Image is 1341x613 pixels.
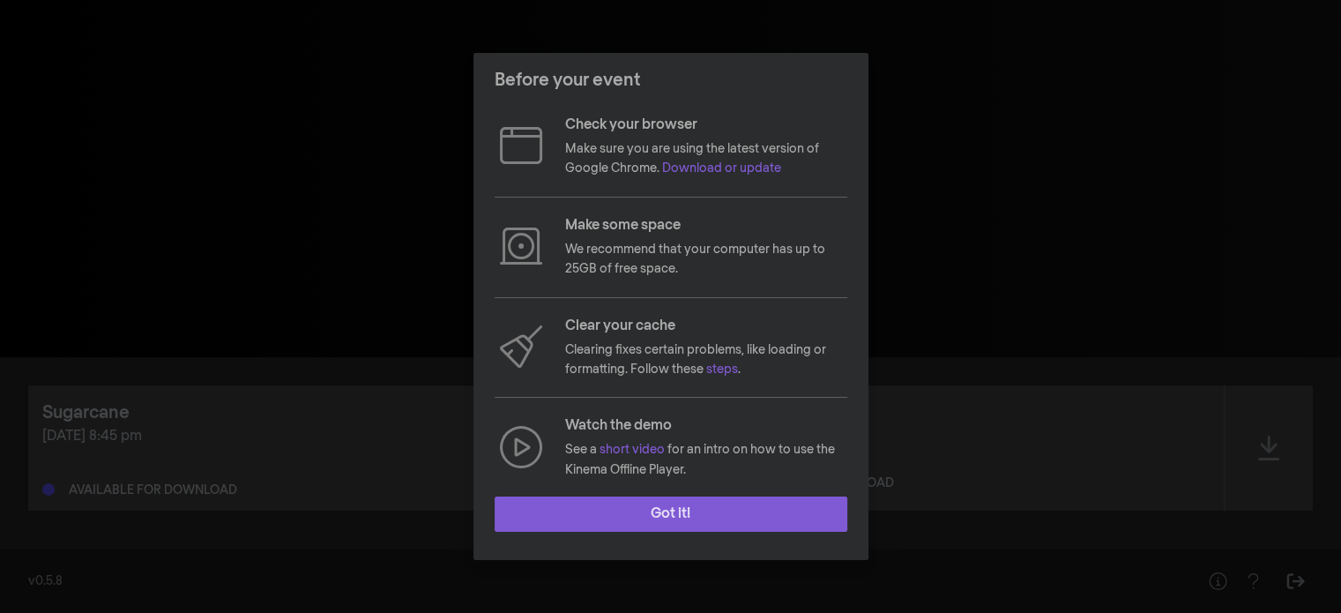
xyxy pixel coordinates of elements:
a: Download or update [662,162,781,175]
p: Make some space [565,215,847,236]
a: steps [706,363,738,376]
p: Check your browser [565,115,847,136]
p: We recommend that your computer has up to 25GB of free space. [565,240,847,280]
p: See a for an intro on how to use the Kinema Offline Player. [565,440,847,480]
header: Before your event [473,53,868,108]
button: Got it! [495,497,847,532]
p: Clear your cache [565,316,847,337]
a: short video [600,444,665,456]
p: Watch the demo [565,415,847,437]
p: Make sure you are using the latest version of Google Chrome. [565,139,847,179]
p: Clearing fixes certain problems, like loading or formatting. Follow these . [565,340,847,380]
